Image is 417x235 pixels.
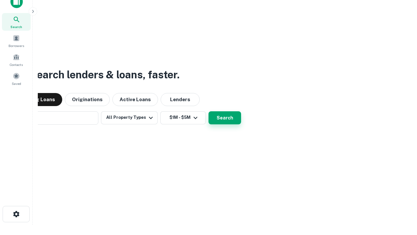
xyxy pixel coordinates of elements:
[8,43,24,48] span: Borrowers
[65,93,110,106] button: Originations
[30,67,180,83] h3: Search lenders & loans, faster.
[2,13,31,31] a: Search
[161,93,200,106] button: Lenders
[2,51,31,69] a: Contacts
[10,24,22,29] span: Search
[10,62,23,67] span: Contacts
[384,183,417,214] iframe: Chat Widget
[208,111,241,124] button: Search
[2,32,31,50] a: Borrowers
[112,93,158,106] button: Active Loans
[160,111,206,124] button: $1M - $5M
[101,111,158,124] button: All Property Types
[12,81,21,86] span: Saved
[2,70,31,87] a: Saved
